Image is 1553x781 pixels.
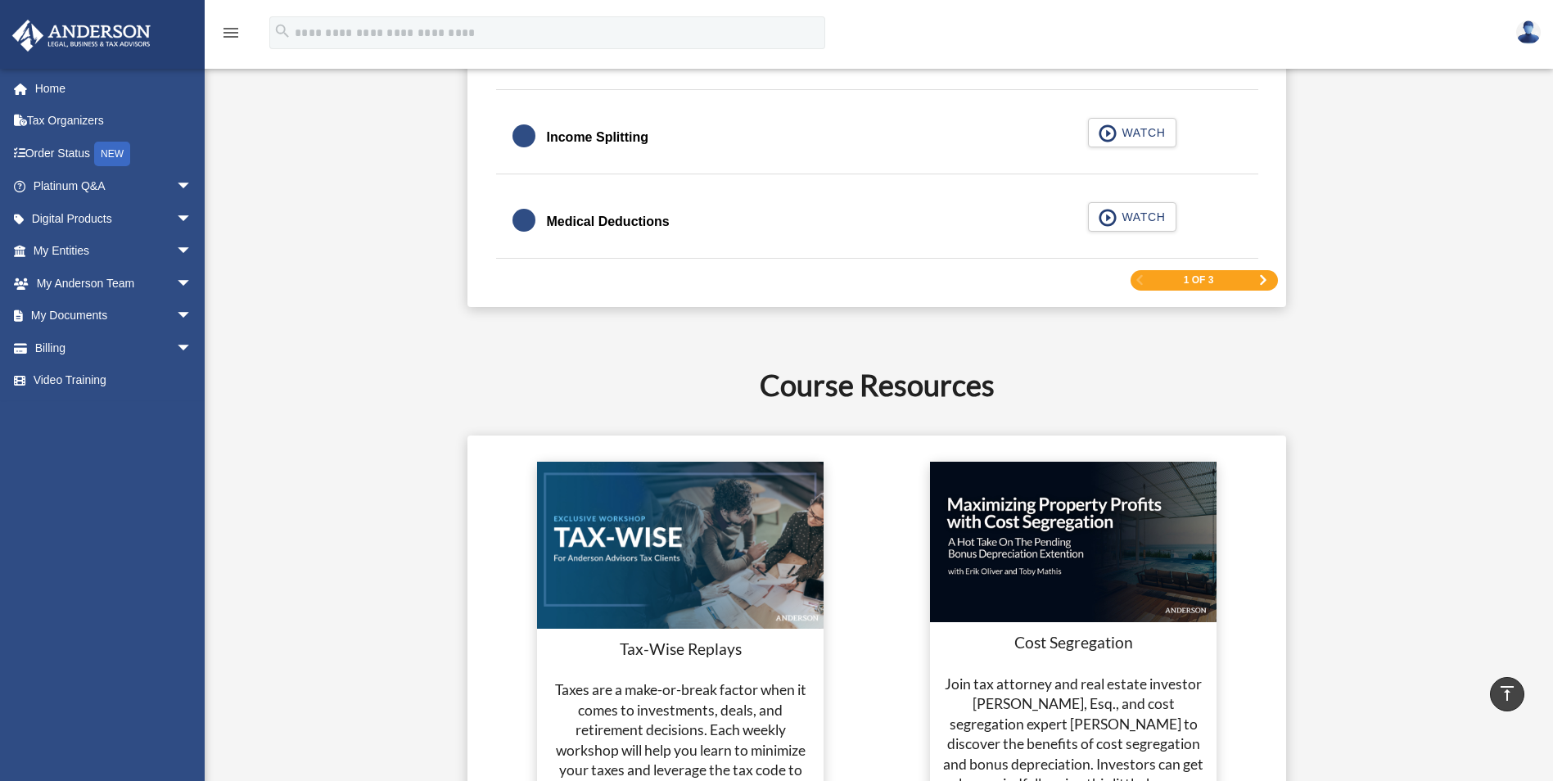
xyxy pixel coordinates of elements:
a: Tax Organizers [11,105,217,138]
a: Home [11,72,217,105]
a: My Documentsarrow_drop_down [11,300,217,332]
span: arrow_drop_down [176,300,209,333]
img: taxwise-replay.png [537,462,824,629]
div: Income Splitting [547,126,648,149]
i: vertical_align_top [1497,684,1517,703]
span: WATCH [1117,124,1165,141]
span: arrow_drop_down [176,332,209,365]
i: search [273,22,291,40]
a: vertical_align_top [1490,677,1524,711]
i: menu [221,23,241,43]
a: My Entitiesarrow_drop_down [11,235,217,268]
img: Anderson Advisors Platinum Portal [7,20,156,52]
h3: Tax-Wise Replays [547,639,814,661]
a: Billingarrow_drop_down [11,332,217,364]
a: Platinum Q&Aarrow_drop_down [11,170,217,203]
a: Medical Deductions WATCH [512,202,1242,242]
a: Digital Productsarrow_drop_down [11,202,217,235]
span: arrow_drop_down [176,202,209,236]
span: arrow_drop_down [176,170,209,204]
a: My Anderson Teamarrow_drop_down [11,267,217,300]
a: Video Training [11,364,217,397]
div: Medical Deductions [547,210,670,233]
a: Next Page [1258,274,1268,286]
img: cost-seg-update.jpg [930,462,1217,623]
div: NEW [94,142,130,166]
span: WATCH [1117,209,1165,225]
h3: Cost Segregation [940,632,1207,654]
a: Order StatusNEW [11,137,217,170]
a: Income Splitting WATCH [512,118,1242,157]
span: arrow_drop_down [176,235,209,269]
a: menu [221,29,241,43]
span: arrow_drop_down [176,267,209,300]
button: WATCH [1088,118,1176,147]
span: 1 of 3 [1184,275,1214,285]
button: WATCH [1088,202,1176,232]
img: User Pic [1516,20,1541,44]
h2: Course Resources [275,364,1479,405]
